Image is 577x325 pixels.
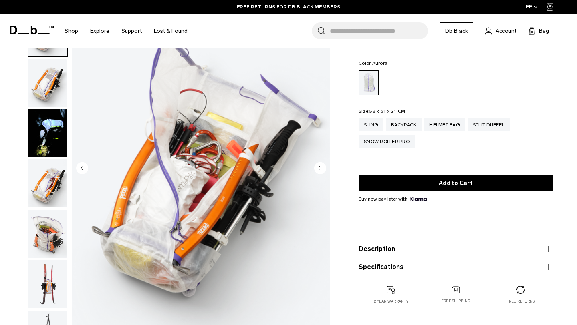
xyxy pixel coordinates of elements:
a: Aurora [359,70,379,95]
a: Lost & Found [154,17,188,45]
span: Bag [539,27,549,35]
a: Db Black [440,22,473,39]
button: Previous slide [76,162,88,176]
a: Explore [90,17,109,45]
span: Aurora [372,60,388,66]
a: Account [485,26,516,36]
button: Weigh Lighter Backpack 25L Aurora [28,109,68,158]
img: Weigh_Lighter_Backpack_25L_5.png [28,59,67,107]
button: Description [359,244,553,254]
span: Buy now pay later with [359,195,427,203]
button: Weigh_Lighter_Backpack_25L_5.png [28,58,68,107]
p: Free shipping [441,298,470,304]
button: Add to Cart [359,175,553,191]
img: Weigh_Lighter_Backpack_25L_8.png [28,260,67,308]
legend: Color: [359,61,387,66]
a: Snow Roller Pro [359,135,415,148]
button: Weigh_Lighter_Backpack_25L_6.png [28,159,68,208]
p: Free returns [506,299,535,304]
a: Shop [65,17,78,45]
img: {"height" => 20, "alt" => "Klarna"} [410,197,427,201]
button: Weigh_Lighter_Backpack_25L_7.png [28,209,68,258]
a: Backpack [386,118,422,131]
span: Account [496,27,516,35]
a: Helmet Bag [424,118,465,131]
button: Bag [529,26,549,36]
a: Split Duffel [468,118,510,131]
img: Weigh Lighter Backpack 25L Aurora [28,109,67,157]
nav: Main Navigation [59,14,194,48]
a: Sling [359,118,383,131]
a: Support [121,17,142,45]
span: 52 x 31 x 21 CM [369,108,405,114]
button: Weigh_Lighter_Backpack_25L_8.png [28,260,68,309]
img: Weigh_Lighter_Backpack_25L_6.png [28,159,67,207]
a: FREE RETURNS FOR DB BLACK MEMBERS [237,3,340,10]
button: Specifications [359,262,553,272]
img: Weigh_Lighter_Backpack_25L_7.png [28,210,67,258]
legend: Size: [359,109,405,114]
p: 2 year warranty [374,299,408,304]
button: Next slide [314,162,326,176]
